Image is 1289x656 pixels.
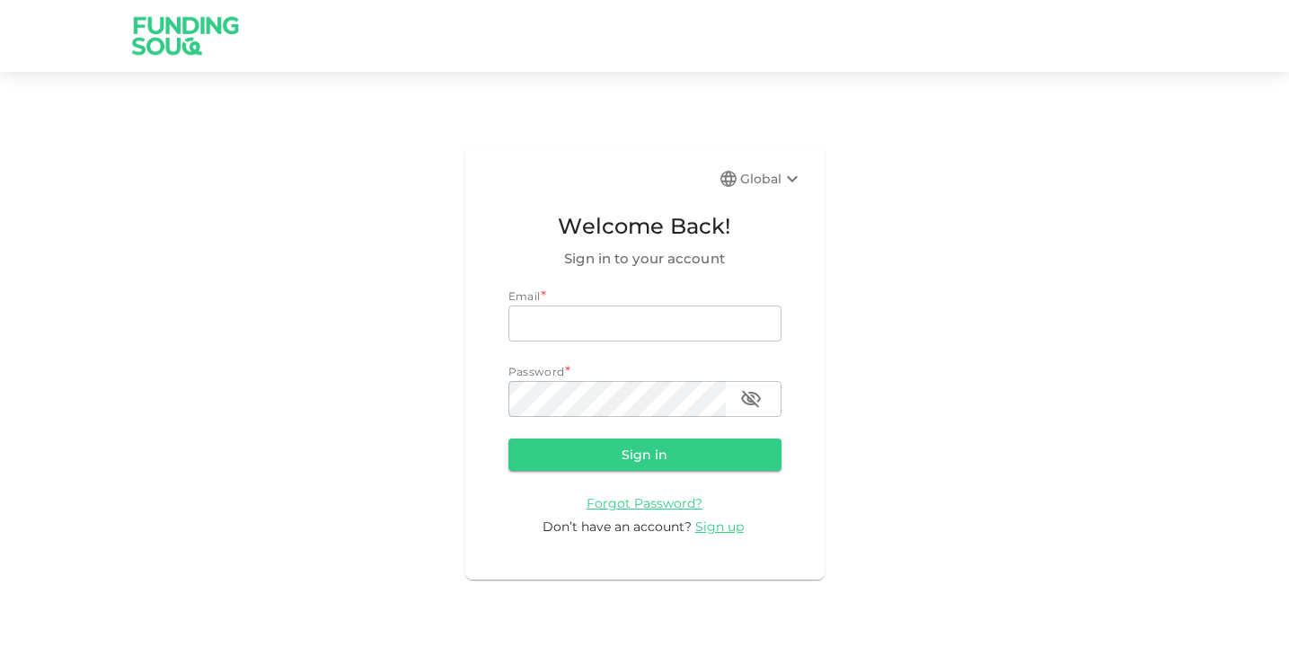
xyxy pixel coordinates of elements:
input: email [508,306,781,341]
input: password [508,381,726,417]
span: Sign in to your account [508,248,781,270]
span: Sign up [695,519,744,535]
span: Welcome Back! [508,209,781,244]
span: Password [508,365,565,378]
a: Forgot Password? [587,494,702,511]
button: Sign in [508,439,781,471]
span: Don’t have an account? [543,519,692,535]
span: Email [508,289,541,303]
div: Global [740,168,803,190]
span: Forgot Password? [587,495,702,511]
